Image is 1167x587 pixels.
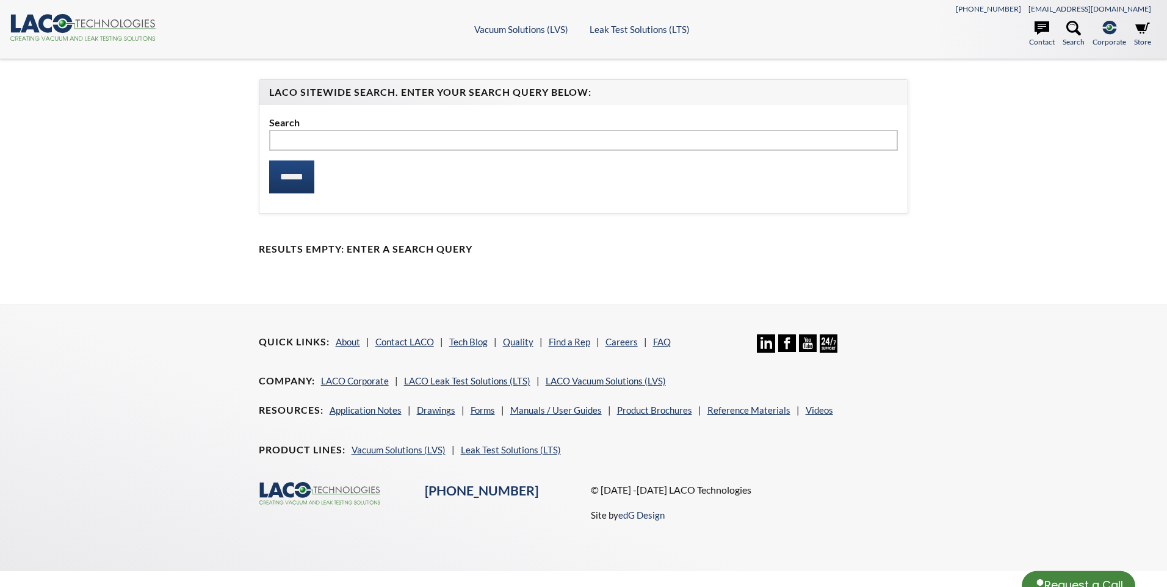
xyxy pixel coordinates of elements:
a: About [336,336,360,347]
a: 24/7 Support [820,344,837,355]
a: Contact LACO [375,336,434,347]
a: Drawings [417,405,455,416]
p: © [DATE] -[DATE] LACO Technologies [591,482,908,498]
p: Site by [591,508,665,522]
a: Leak Test Solutions (LTS) [590,24,690,35]
a: [PHONE_NUMBER] [956,4,1021,13]
a: LACO Leak Test Solutions (LTS) [404,375,530,386]
a: Vacuum Solutions (LVS) [474,24,568,35]
a: Product Brochures [617,405,692,416]
a: LACO Vacuum Solutions (LVS) [546,375,666,386]
a: Search [1063,21,1085,48]
a: Manuals / User Guides [510,405,602,416]
a: Reference Materials [707,405,790,416]
a: Vacuum Solutions (LVS) [352,444,446,455]
a: Leak Test Solutions (LTS) [461,444,561,455]
a: Find a Rep [549,336,590,347]
label: Search [269,115,898,131]
a: Videos [806,405,833,416]
h4: Company [259,375,315,387]
a: Careers [605,336,638,347]
a: [EMAIL_ADDRESS][DOMAIN_NAME] [1028,4,1151,13]
a: edG Design [618,510,665,520]
h4: Results Empty: Enter a Search Query [259,243,909,256]
a: Application Notes [330,405,402,416]
h4: Quick Links [259,336,330,348]
a: Forms [471,405,495,416]
a: [PHONE_NUMBER] [425,483,538,499]
h4: Resources [259,404,323,417]
img: 24/7 Support Icon [820,334,837,352]
a: FAQ [653,336,671,347]
a: Quality [503,336,533,347]
h4: LACO Sitewide Search. Enter your Search Query Below: [269,86,898,99]
a: Tech Blog [449,336,488,347]
a: Store [1134,21,1151,48]
a: Contact [1029,21,1055,48]
span: Corporate [1093,36,1126,48]
a: LACO Corporate [321,375,389,386]
h4: Product Lines [259,444,345,456]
